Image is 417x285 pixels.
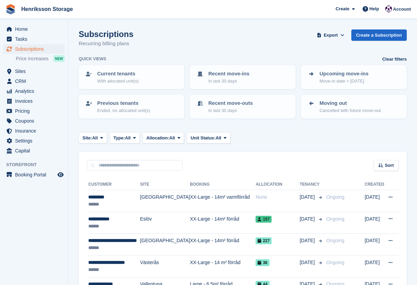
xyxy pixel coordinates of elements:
[15,86,56,96] span: Analytics
[256,194,300,201] div: None
[320,99,381,107] p: Moving out
[3,146,65,156] a: menu
[365,234,384,256] td: [DATE]
[125,135,131,141] span: All
[3,126,65,136] a: menu
[365,179,384,190] th: Created
[336,5,349,12] span: Create
[97,107,150,114] p: Ended, no allocated unit(s)
[18,3,76,15] a: Henriksson Storage
[382,56,407,63] a: Clear filters
[15,146,56,156] span: Capital
[191,135,216,141] span: Unit Status:
[3,170,65,179] a: menu
[53,55,65,62] div: NEW
[15,96,56,106] span: Invoices
[79,66,184,88] a: Current tenants With allocated unit(s)
[15,116,56,126] span: Coupons
[16,55,49,62] span: Price increases
[326,238,344,243] span: Ongoing
[190,255,256,277] td: XX-Large - 14 m² förråd
[393,6,411,13] span: Account
[320,78,368,85] p: Move-in date > [DATE]
[256,216,272,223] span: 157
[3,116,65,126] a: menu
[365,255,384,277] td: [DATE]
[316,29,346,41] button: Export
[15,44,56,54] span: Subscriptions
[369,5,379,12] span: Help
[6,161,68,168] span: Storefront
[365,212,384,234] td: [DATE]
[140,212,190,234] td: Eslöv
[79,95,184,118] a: Previous tenants Ended, no allocated unit(s)
[300,179,324,190] th: Tenancy
[15,170,56,179] span: Booking Portal
[326,216,344,222] span: Ongoing
[300,237,316,244] span: [DATE]
[79,132,107,144] button: Site: All
[140,234,190,256] td: [GEOGRAPHIC_DATA]
[365,190,384,212] td: [DATE]
[208,107,253,114] p: In last 30 days
[146,135,169,141] span: Allocation:
[15,76,56,86] span: CRM
[16,55,65,62] a: Price increases NEW
[351,29,407,41] a: Create a Subscription
[302,95,406,118] a: Moving out Cancelled with future move-out
[5,4,16,14] img: stora-icon-8386f47178a22dfd0bd8f6a31ec36ba5ce8667c1dd55bd0f319d3a0aa187defe.svg
[3,44,65,54] a: menu
[15,136,56,146] span: Settings
[302,66,406,88] a: Upcoming move-ins Move-in date > [DATE]
[320,70,368,78] p: Upcoming move-ins
[256,259,269,266] span: 36
[169,135,175,141] span: All
[190,190,256,212] td: XX-Large - 14m² varmförråd
[216,135,221,141] span: All
[110,132,140,144] button: Type: All
[3,24,65,34] a: menu
[208,99,253,107] p: Recent move-outs
[140,255,190,277] td: Västerås
[15,106,56,116] span: Pricing
[208,78,249,85] p: In last 30 days
[3,66,65,76] a: menu
[256,237,272,244] span: 227
[187,132,230,144] button: Unit Status: All
[326,194,344,200] span: Ongoing
[97,78,139,85] p: With allocated unit(s)
[385,5,392,12] img: Joel Isaksson
[3,96,65,106] a: menu
[3,34,65,44] a: menu
[300,194,316,201] span: [DATE]
[79,40,133,48] p: Recurring billing plans
[15,34,56,44] span: Tasks
[300,259,316,266] span: [DATE]
[3,86,65,96] a: menu
[97,70,139,78] p: Current tenants
[3,76,65,86] a: menu
[3,136,65,146] a: menu
[326,260,344,265] span: Ongoing
[114,135,125,141] span: Type:
[140,190,190,212] td: [GEOGRAPHIC_DATA]
[190,179,256,190] th: Booking
[97,99,150,107] p: Previous tenants
[92,135,98,141] span: All
[190,234,256,256] td: XX-Large - 14m² förråd
[385,162,394,169] span: Sort
[79,29,133,39] h1: Subscriptions
[56,171,65,179] a: Preview store
[87,179,140,190] th: Customer
[79,56,106,62] h6: Quick views
[208,70,249,78] p: Recent move-ins
[191,66,295,88] a: Recent move-ins In last 30 days
[191,95,295,118] a: Recent move-outs In last 30 days
[324,32,338,39] span: Export
[320,107,381,114] p: Cancelled with future move-out
[300,215,316,223] span: [DATE]
[15,126,56,136] span: Insurance
[190,212,256,234] td: XX-Large - 14m² förråd
[143,132,184,144] button: Allocation: All
[15,66,56,76] span: Sites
